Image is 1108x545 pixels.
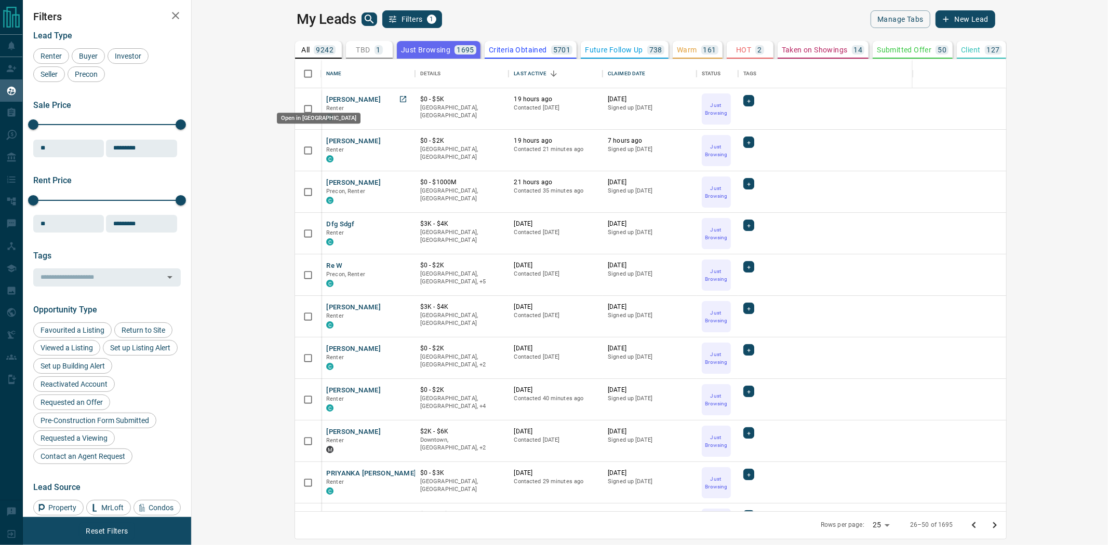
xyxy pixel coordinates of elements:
[649,46,662,53] p: 738
[702,59,721,88] div: Status
[747,303,751,314] span: +
[608,469,691,478] p: [DATE]
[362,12,377,26] button: search button
[37,452,129,460] span: Contact an Agent Request
[98,503,127,512] span: MrLoft
[297,11,356,28] h1: My Leads
[33,430,115,446] div: Requested a Viewing
[420,145,504,161] p: [GEOGRAPHIC_DATA], [GEOGRAPHIC_DATA]
[514,469,597,478] p: [DATE]
[608,187,691,195] p: Signed up [DATE]
[326,469,416,479] button: PRIYANKA [PERSON_NAME]
[377,46,381,53] p: 1
[514,228,597,237] p: Contacted [DATE]
[33,358,112,374] div: Set up Building Alert
[608,353,691,361] p: Signed up [DATE]
[420,353,504,369] p: Midtown | Central, Toronto
[420,469,504,478] p: $0 - $3K
[747,220,751,230] span: +
[382,10,442,28] button: Filters1
[585,46,643,53] p: Future Follow Up
[743,95,754,106] div: +
[420,394,504,411] p: North York, York Crosstown, West End, Toronto
[608,104,691,112] p: Signed up [DATE]
[326,146,344,153] span: Renter
[743,386,754,397] div: +
[420,220,504,228] p: $3K - $4K
[514,303,597,311] p: [DATE]
[37,362,109,370] span: Set up Building Alert
[514,478,597,486] p: Contacted 29 minutes ago
[37,52,65,60] span: Renter
[420,228,504,244] p: [GEOGRAPHIC_DATA], [GEOGRAPHIC_DATA]
[321,59,415,88] div: Name
[326,59,342,88] div: Name
[936,10,995,28] button: New Lead
[75,52,101,60] span: Buyer
[111,52,145,60] span: Investor
[428,16,435,23] span: 1
[326,137,381,146] button: [PERSON_NAME]
[747,469,751,480] span: +
[703,46,716,53] p: 161
[356,46,370,53] p: TBD
[743,469,754,480] div: +
[514,95,597,104] p: 19 hours ago
[415,59,509,88] div: Details
[37,416,153,425] span: Pre-Construction Form Submitted
[326,427,381,437] button: [PERSON_NAME]
[782,46,848,53] p: Taken on Showings
[37,434,111,442] span: Requested a Viewing
[326,197,333,204] div: condos.ca
[134,500,181,515] div: Condos
[326,404,333,412] div: condos.ca
[747,511,751,521] span: +
[514,427,597,436] p: [DATE]
[747,137,751,147] span: +
[420,95,504,104] p: $0 - $5K
[743,220,754,231] div: +
[420,344,504,353] p: $0 - $2K
[114,322,172,338] div: Return to Site
[743,344,754,356] div: +
[326,312,344,319] span: Renter
[37,70,61,78] span: Seller
[45,503,80,512] span: Property
[457,46,474,53] p: 1695
[747,386,751,397] span: +
[608,344,691,353] p: [DATE]
[677,46,697,53] p: Warm
[608,427,691,436] p: [DATE]
[420,510,504,519] p: $575K - $1000K
[514,220,597,228] p: [DATE]
[37,326,108,334] span: Favourited a Listing
[736,46,751,53] p: HOT
[910,521,953,529] p: 26–50 of 1695
[326,95,381,105] button: [PERSON_NAME]
[326,487,333,495] div: condos.ca
[703,143,730,158] p: Just Browsing
[514,261,597,270] p: [DATE]
[987,46,1000,53] p: 127
[871,10,930,28] button: Manage Tabs
[703,309,730,324] p: Just Browsing
[703,184,730,200] p: Just Browsing
[608,270,691,278] p: Signed up [DATE]
[33,10,181,23] h2: Filters
[72,48,105,64] div: Buyer
[33,251,51,261] span: Tags
[326,446,333,453] div: mrloft.ca
[420,187,504,203] p: [GEOGRAPHIC_DATA], [GEOGRAPHIC_DATA]
[703,475,730,491] p: Just Browsing
[608,137,691,145] p: 7 hours ago
[514,311,597,320] p: Contacted [DATE]
[509,59,603,88] div: Last Active
[608,228,691,237] p: Signed up [DATE]
[37,398,106,406] span: Requested an Offer
[514,137,597,145] p: 19 hours ago
[37,380,111,388] span: Reactivated Account
[33,413,156,428] div: Pre-Construction Form Submitted
[108,48,149,64] div: Investor
[401,46,450,53] p: Just Browsing
[420,427,504,436] p: $2K - $6K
